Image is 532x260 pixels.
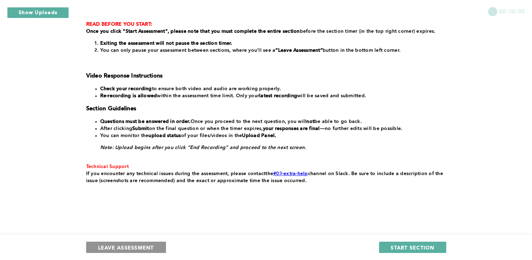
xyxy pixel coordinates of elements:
[100,145,306,150] em: Note: Upload begins after you click “End Recording” and proceed to the next screen.
[100,118,443,125] li: Once you proceed to the next question, you will be able to go back.
[86,28,443,35] p: before the section timer (in the top right corner) expires.
[391,244,434,251] span: START SECTION
[86,242,166,253] button: LEAVE ASSESSMENT
[499,7,525,15] span: 00:30:00
[100,93,157,98] strong: Re-recording is allowed
[86,171,445,183] span: . Be sure to include a description of the issue (screenshots are recommended) and the exact or ap...
[100,85,443,92] li: to ensure both video and audio are working properly.
[86,171,266,176] span: If you encounter any technical issues during the assessment, please contact
[100,92,443,99] li: within the assessment time limit. Only your will be saved and submitted.
[132,126,149,131] strong: Submit
[98,244,154,251] span: LEAVE ASSESSMENT
[100,86,152,91] strong: Check your recording
[86,105,443,112] h3: Section Guidelines
[86,73,443,80] h3: Video Response Instructions
[259,93,297,98] strong: latest recording
[100,119,191,124] strong: Questions must be answered in order.
[100,125,443,132] li: After clicking on the final question or when the timer expires, —no further edits will be possible.
[275,48,323,53] strong: “Leave Assessment”
[100,47,443,54] li: You can only pause your assessment between sections, where you'll see a button in the bottom left...
[86,22,153,27] strong: READ BEFORE YOU START:
[86,29,300,34] strong: Once you click "Start Assessment", please note that you must complete the entire section
[100,132,443,139] li: You can monitor the of your files/videos in the
[7,7,69,18] button: Show Uploads
[242,133,276,138] strong: Upload Panel.
[148,133,181,138] strong: upload status
[379,242,446,253] button: START SECTION
[86,164,129,169] span: Technical Support
[306,119,314,124] strong: not
[86,170,443,184] p: the channel on Slack
[263,126,320,131] strong: your responses are final
[273,171,308,176] a: #03-extra-help
[100,41,232,46] strong: Exiting the assessment will not pause the section timer.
